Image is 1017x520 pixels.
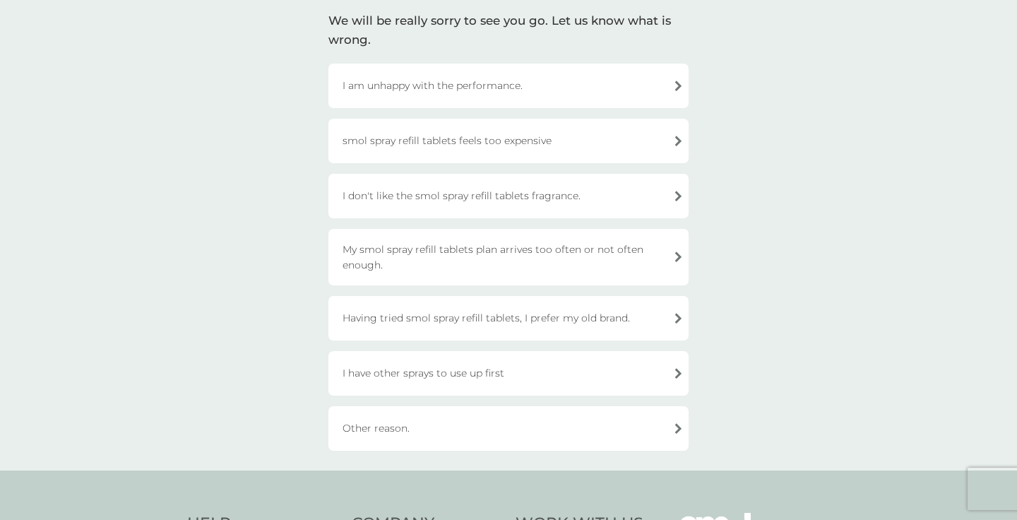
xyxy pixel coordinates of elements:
[328,406,689,451] div: Other reason.
[328,351,689,396] div: I have other sprays to use up first
[328,296,689,341] div: Having tried smol spray refill tablets, I prefer my old brand.
[328,64,689,108] div: I am unhappy with the performance.
[328,11,689,49] div: We will be really sorry to see you go. Let us know what is wrong.
[328,174,689,218] div: I don't like the smol spray refill tablets fragrance.
[328,119,689,163] div: smol spray refill tablets feels too expensive
[328,229,689,285] div: My smol spray refill tablets plan arrives too often or not often enough.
